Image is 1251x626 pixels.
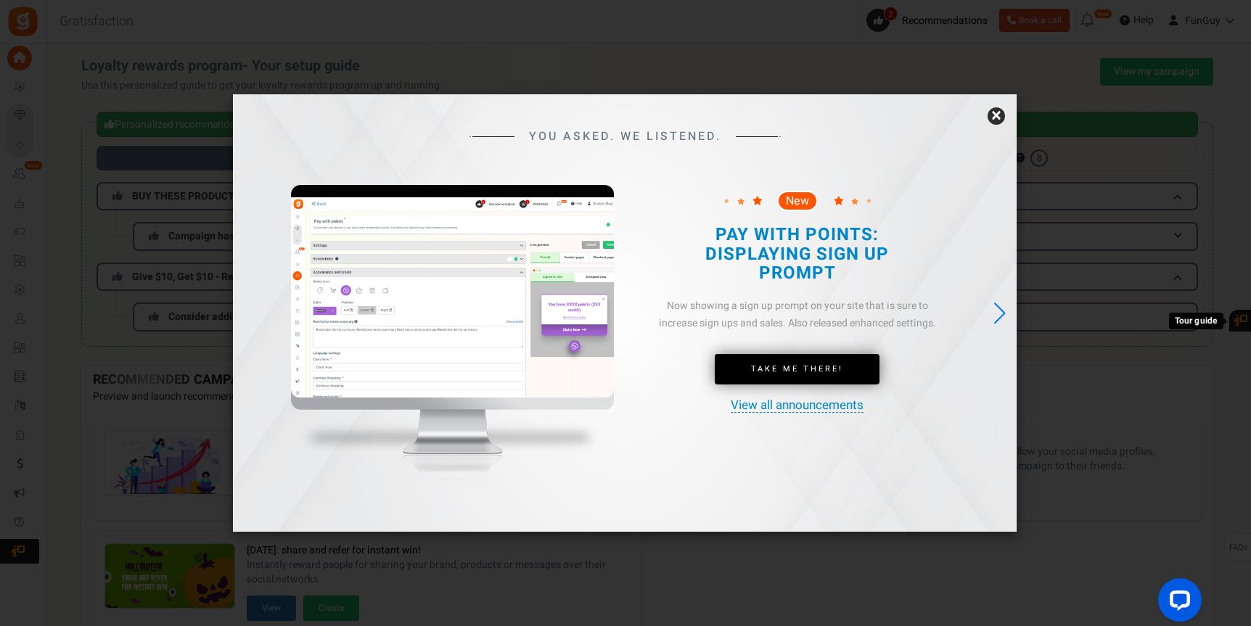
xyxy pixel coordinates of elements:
[529,131,721,144] span: YOU ASKED. WE LISTENED.
[990,297,1009,329] div: Next slide
[786,195,809,207] span: New
[291,197,614,398] img: screenshot
[715,354,879,384] a: Take Me There!
[667,226,927,283] h2: PAY WITH POINTS: DISPLAYING SIGN UP PROMPT
[652,297,942,332] div: Now showing a sign up prompt on your site that is sure to increase sign ups and sales. Also relea...
[291,185,614,512] img: mockup
[1169,313,1223,329] div: Tour guide
[988,107,1005,125] a: ×
[731,399,864,413] a: View all announcements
